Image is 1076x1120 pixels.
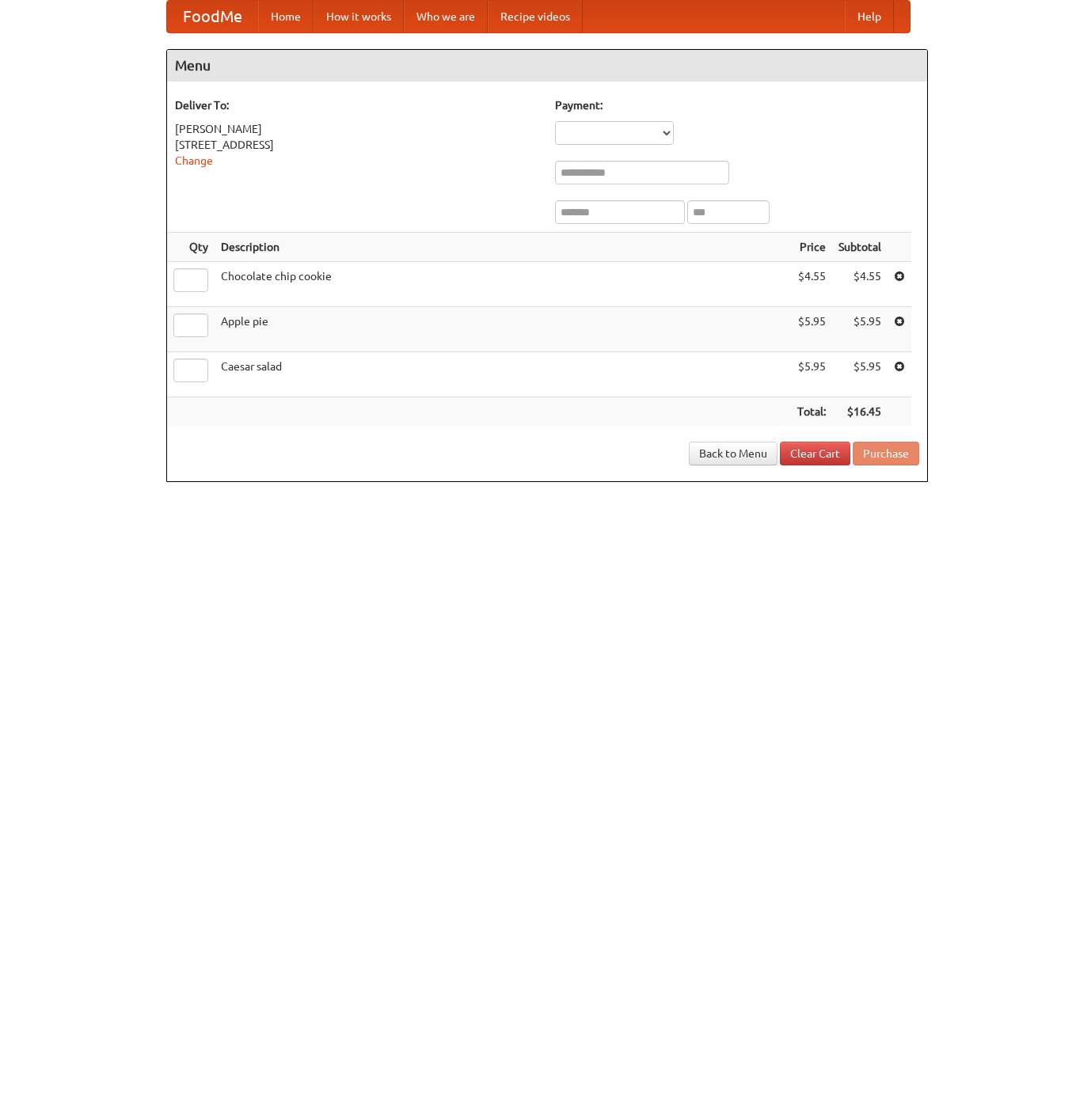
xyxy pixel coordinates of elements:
[780,442,850,465] a: Clear Cart
[555,97,919,113] h5: Payment:
[689,442,778,465] a: Back to Menu
[791,352,832,397] td: $5.95
[791,307,832,352] td: $5.95
[215,262,791,307] td: Chocolate chip cookie
[853,442,919,465] button: Purchase
[832,352,888,397] td: $5.95
[404,1,488,32] a: Who we are
[175,121,539,137] div: [PERSON_NAME]
[175,97,539,113] h5: Deliver To:
[845,1,894,32] a: Help
[832,233,888,262] th: Subtotal
[832,307,888,352] td: $5.95
[175,137,539,153] div: [STREET_ADDRESS]
[791,397,832,427] th: Total:
[167,50,927,82] h4: Menu
[215,233,791,262] th: Description
[258,1,314,32] a: Home
[167,1,258,32] a: FoodMe
[791,262,832,307] td: $4.55
[167,233,215,262] th: Qty
[215,352,791,397] td: Caesar salad
[832,262,888,307] td: $4.55
[832,397,888,427] th: $16.45
[314,1,404,32] a: How it works
[488,1,583,32] a: Recipe videos
[215,307,791,352] td: Apple pie
[175,154,213,167] a: Change
[791,233,832,262] th: Price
